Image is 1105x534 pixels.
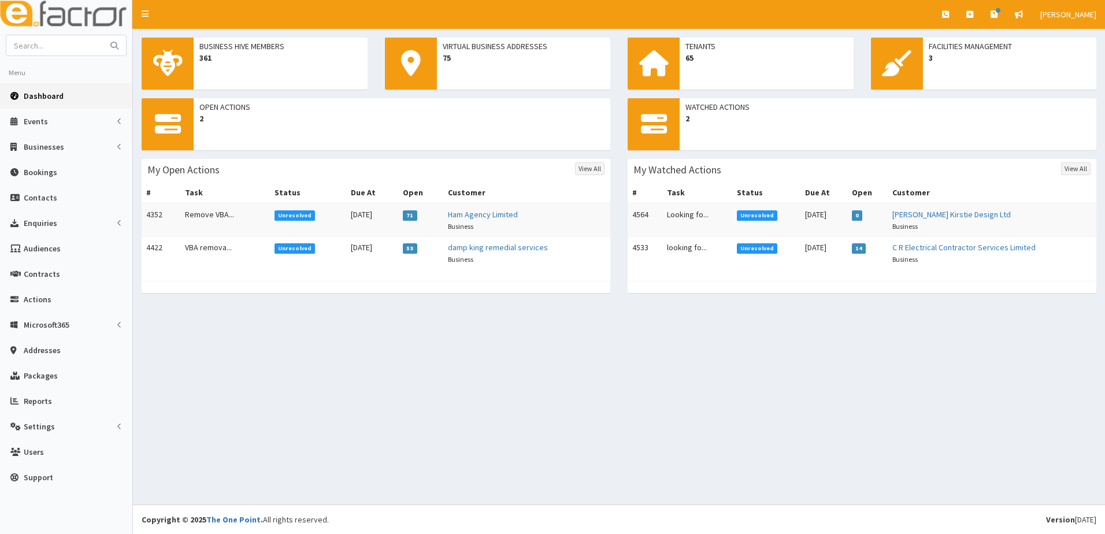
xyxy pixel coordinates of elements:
span: 53 [403,243,417,254]
small: Business [448,222,473,231]
th: # [628,182,662,203]
span: 2 [199,113,605,124]
th: Open [398,182,443,203]
span: 2 [685,113,1091,124]
th: Status [732,182,801,203]
span: [PERSON_NAME] [1040,9,1096,20]
span: Virtual Business Addresses [443,40,605,52]
a: [PERSON_NAME] Kirstie Design Ltd [892,209,1011,220]
td: 4352 [142,203,180,237]
span: Packages [24,370,58,381]
span: 65 [685,52,848,64]
span: Watched Actions [685,101,1091,113]
td: looking fo... [662,237,732,270]
td: 4422 [142,237,180,270]
small: Business [892,222,918,231]
h3: My Watched Actions [633,165,721,175]
th: Task [180,182,269,203]
a: The One Point [206,514,261,525]
span: 75 [443,52,605,64]
span: 14 [852,243,866,254]
span: Businesses [24,142,64,152]
span: Open Actions [199,101,605,113]
th: Customer [888,182,1096,203]
th: Due At [346,182,398,203]
td: 4564 [628,203,662,237]
th: Status [270,182,346,203]
th: Customer [443,182,610,203]
td: [DATE] [800,203,847,237]
span: Dashboard [24,91,64,101]
span: Bookings [24,167,57,177]
span: Support [24,472,53,483]
span: Users [24,447,44,457]
span: Events [24,116,48,127]
small: Business [892,255,918,264]
td: Looking fo... [662,203,732,237]
span: Actions [24,294,51,305]
span: Enquiries [24,218,57,228]
td: 4533 [628,237,662,270]
span: Tenants [685,40,848,52]
a: View All [1061,162,1091,175]
span: Audiences [24,243,61,254]
div: [DATE] [1046,514,1096,525]
span: Business Hive Members [199,40,362,52]
input: Search... [6,35,103,55]
span: Unresolved [737,243,778,254]
td: [DATE] [346,203,398,237]
span: Unresolved [275,243,316,254]
td: [DATE] [346,237,398,270]
a: damp king remedial services [448,242,548,253]
span: 3 [929,52,1091,64]
a: Ham Agency Limited [448,209,518,220]
th: # [142,182,180,203]
span: Addresses [24,345,61,355]
span: Unresolved [275,210,316,221]
span: Contracts [24,269,60,279]
span: Contacts [24,192,57,203]
td: [DATE] [800,237,847,270]
footer: All rights reserved. [133,505,1105,534]
span: Unresolved [737,210,778,221]
a: View All [575,162,605,175]
span: Settings [24,421,55,432]
span: 0 [852,210,863,221]
th: Open [847,182,888,203]
td: VBA remova... [180,237,269,270]
strong: Copyright © 2025 . [142,514,263,525]
td: Remove VBA... [180,203,269,237]
b: Version [1046,514,1075,525]
h3: My Open Actions [147,165,220,175]
th: Due At [800,182,847,203]
th: Task [662,182,732,203]
span: Microsoft365 [24,320,69,330]
span: 71 [403,210,417,221]
small: Business [448,255,473,264]
a: C R Electrical Contractor Services Limited [892,242,1036,253]
span: 361 [199,52,362,64]
span: Reports [24,396,52,406]
span: Facilities Management [929,40,1091,52]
